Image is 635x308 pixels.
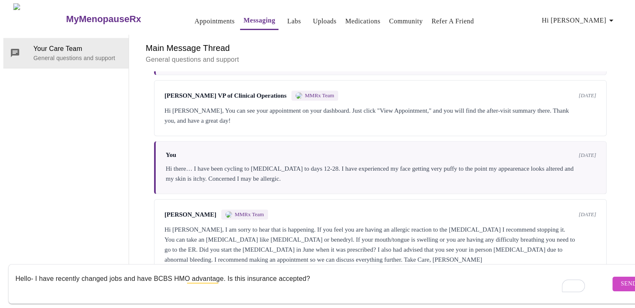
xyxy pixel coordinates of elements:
textarea: To enrich screen reader interactions, please activate Accessibility in Grammarly extension settings [15,270,610,297]
div: Your Care TeamGeneral questions and support [3,38,129,68]
a: Messaging [243,15,275,26]
button: Messaging [240,12,278,30]
span: [PERSON_NAME] [164,211,216,218]
a: Labs [287,15,301,27]
button: Hi [PERSON_NAME] [539,12,620,29]
span: [DATE] [579,152,596,159]
img: MMRX [296,92,302,99]
button: Refer a Friend [428,13,478,30]
a: MyMenopauseRx [65,5,175,34]
span: [DATE] [579,92,596,99]
span: [PERSON_NAME] VP of Clinical Operations [164,92,286,99]
a: Community [389,15,423,27]
button: Uploads [309,13,340,30]
button: Community [386,13,426,30]
span: Hi [PERSON_NAME] [542,15,616,26]
p: General questions and support [33,54,122,62]
p: General questions and support [146,55,615,65]
span: Your Care Team [33,44,122,54]
img: MMRX [225,211,232,218]
div: Hi [PERSON_NAME], I am sorry to hear that is happening. If you feel you are having an allergic re... [164,225,596,265]
a: Appointments [195,15,235,27]
button: Appointments [191,13,238,30]
h6: Main Message Thread [146,41,615,55]
button: Labs [281,13,307,30]
span: MMRx Team [235,211,264,218]
button: Medications [342,13,384,30]
a: Uploads [313,15,336,27]
img: MyMenopauseRx Logo [13,3,65,35]
div: Hi there… I have been cycling to [MEDICAL_DATA] to days 12-28. I have experienced my face getting... [166,164,596,184]
span: You [166,151,176,159]
span: [DATE] [579,211,596,218]
a: Refer a Friend [432,15,474,27]
h3: MyMenopauseRx [66,14,141,25]
span: MMRx Team [305,92,334,99]
a: Medications [345,15,380,27]
div: Hi [PERSON_NAME], You can see your appointment on your dashboard. Just click "View Appointment," ... [164,106,596,126]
